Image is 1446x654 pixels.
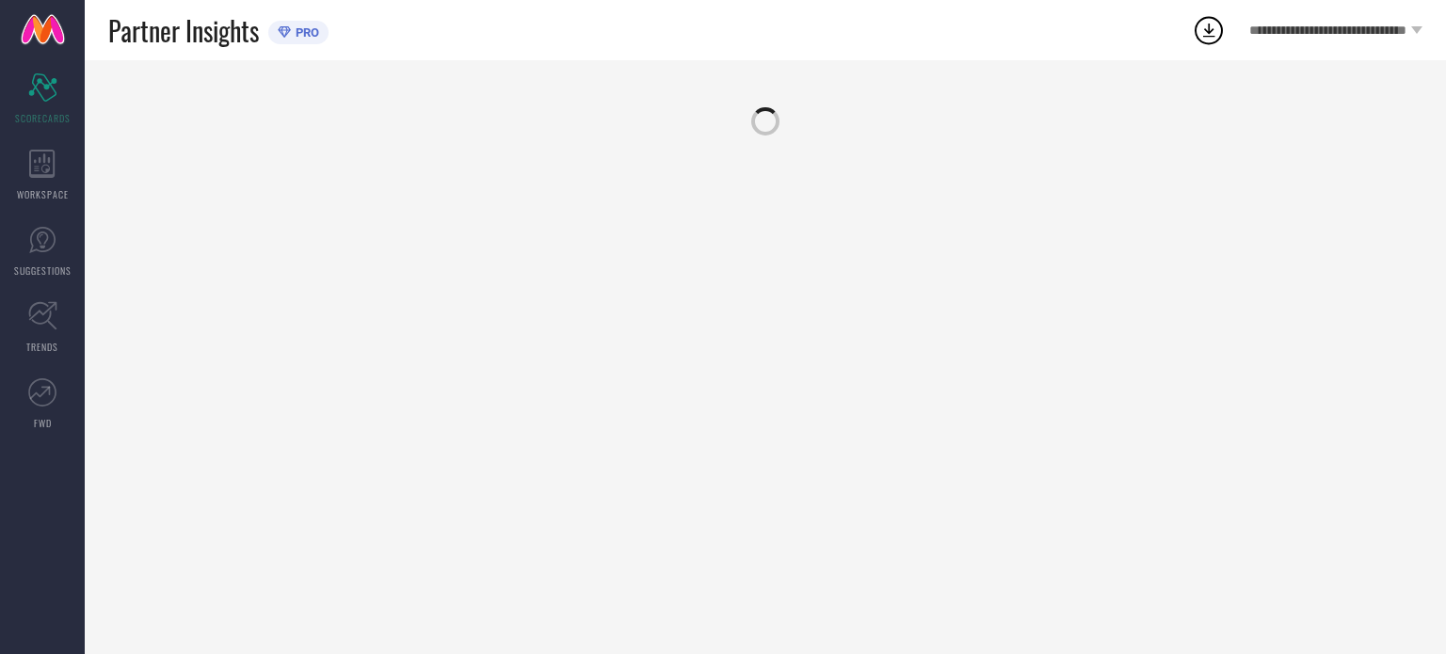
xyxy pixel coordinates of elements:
[34,416,52,430] span: FWD
[291,25,319,40] span: PRO
[26,340,58,354] span: TRENDS
[14,263,72,278] span: SUGGESTIONS
[17,187,69,201] span: WORKSPACE
[108,11,259,50] span: Partner Insights
[1192,13,1226,47] div: Open download list
[15,111,71,125] span: SCORECARDS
